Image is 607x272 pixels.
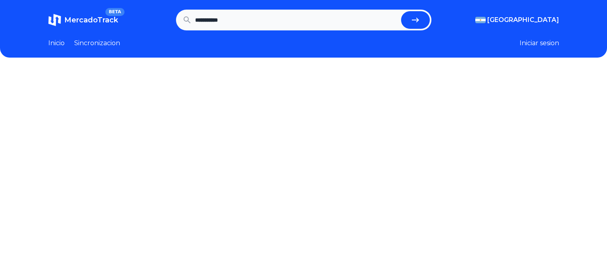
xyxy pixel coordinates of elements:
[475,15,559,25] button: [GEOGRAPHIC_DATA]
[520,38,559,48] button: Iniciar sesion
[105,8,124,16] span: BETA
[48,38,65,48] a: Inicio
[74,38,120,48] a: Sincronizacion
[487,15,559,25] span: [GEOGRAPHIC_DATA]
[48,14,118,26] a: MercadoTrackBETA
[64,16,118,24] span: MercadoTrack
[48,14,61,26] img: MercadoTrack
[475,17,486,23] img: Argentina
